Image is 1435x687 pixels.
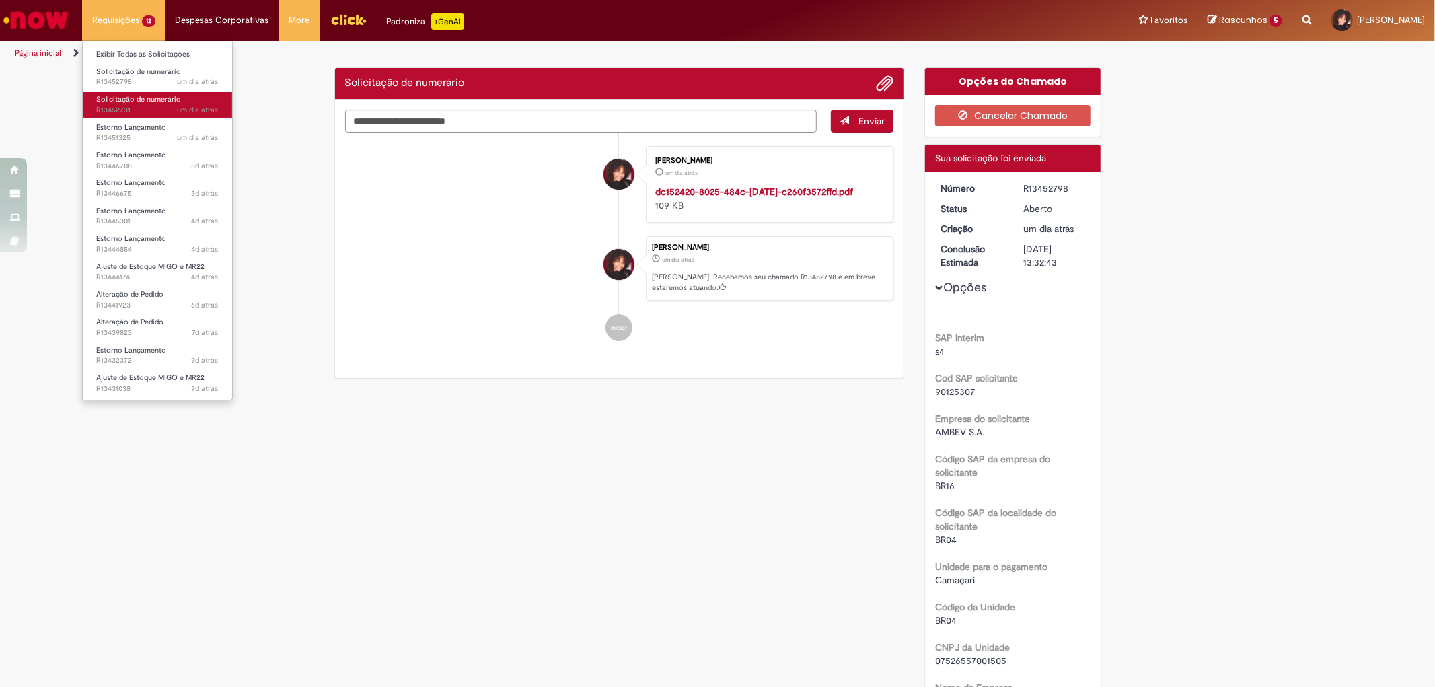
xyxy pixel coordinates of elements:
[330,9,367,30] img: click_logo_yellow_360x200.png
[935,507,1056,532] b: Código SAP da localidade do solicitante
[345,77,465,89] h2: Solicitação de numerário Histórico de tíquete
[192,355,219,365] time: 20/08/2025 13:18:28
[83,287,232,312] a: Aberto R13441923 : Alteração de Pedido
[930,242,1013,269] dt: Conclusão Estimada
[142,15,155,27] span: 12
[192,216,219,226] span: 4d atrás
[1023,242,1086,269] div: [DATE] 13:32:43
[930,202,1013,215] dt: Status
[83,315,232,340] a: Aberto R13439823 : Alteração de Pedido
[178,77,219,87] span: um dia atrás
[935,655,1006,667] span: 07526557001505
[935,641,1010,653] b: CNPJ da Unidade
[925,68,1101,95] div: Opções do Chamado
[1,7,71,34] img: ServiceNow
[192,188,219,198] time: 26/08/2025 08:31:45
[176,13,269,27] span: Despesas Corporativas
[935,152,1046,164] span: Sua solicitação foi enviada
[655,157,879,165] div: [PERSON_NAME]
[83,92,232,117] a: Aberto R13452731 : Solicitação de numerário
[1023,223,1074,235] time: 27/08/2025 14:32:38
[82,40,233,400] ul: Requisições
[83,47,232,62] a: Exibir Todas as Solicitações
[96,178,166,188] span: Estorno Lançamento
[192,216,219,226] time: 25/08/2025 16:10:26
[930,182,1013,195] dt: Número
[876,75,893,92] button: Adicionar anexos
[1023,223,1074,235] span: um dia atrás
[96,67,181,77] span: Solicitação de numerário
[96,94,181,104] span: Solicitação de numerário
[96,373,205,383] span: Ajuste de Estoque MIGO e MR22
[192,300,219,310] time: 23/08/2025 12:16:38
[655,186,853,198] a: dc152420-8025-484c-[DATE]-c260f3572ffd.pdf
[192,161,219,171] span: 3d atrás
[603,159,634,190] div: Emily Sousa Gomes
[662,256,694,264] span: um dia atrás
[289,13,310,27] span: More
[858,115,885,127] span: Enviar
[178,133,219,143] time: 27/08/2025 10:08:57
[10,41,947,66] ul: Trilhas de página
[935,332,984,344] b: SAP Interim
[96,272,219,283] span: R13444174
[83,371,232,396] a: Aberto R13431038 : Ajuste de Estoque MIGO e MR22
[96,122,166,133] span: Estorno Lançamento
[192,355,219,365] span: 9d atrás
[96,105,219,116] span: R13452731
[603,249,634,280] div: Emily Sousa Gomes
[1357,14,1425,26] span: [PERSON_NAME]
[83,176,232,201] a: Aberto R13446675 : Estorno Lançamento
[192,384,219,394] time: 20/08/2025 09:10:58
[1270,15,1282,27] span: 5
[178,133,219,143] span: um dia atrás
[935,105,1091,126] button: Cancelar Chamado
[935,534,957,546] span: BR04
[96,233,166,244] span: Estorno Lançamento
[96,345,166,355] span: Estorno Lançamento
[935,386,975,398] span: 90125307
[192,272,219,282] span: 4d atrás
[192,328,219,338] time: 22/08/2025 13:04:07
[96,317,163,327] span: Alteração de Pedido
[345,110,817,133] textarea: Digite sua mensagem aqui...
[935,614,957,626] span: BR04
[1150,13,1187,27] span: Favoritos
[935,426,984,438] span: AMBEV S.A.
[662,256,694,264] time: 27/08/2025 14:32:38
[930,222,1013,236] dt: Criação
[83,148,232,173] a: Aberto R13446708 : Estorno Lançamento
[178,105,219,115] time: 27/08/2025 14:20:42
[192,244,219,254] time: 25/08/2025 15:07:51
[935,561,1047,573] b: Unidade para o pagamento
[387,13,464,30] div: Padroniza
[192,300,219,310] span: 6d atrás
[96,150,166,160] span: Estorno Lançamento
[431,13,464,30] p: +GenAi
[1023,202,1086,215] div: Aberto
[83,120,232,145] a: Aberto R13451325 : Estorno Lançamento
[96,355,219,366] span: R13432372
[92,13,139,27] span: Requisições
[96,328,219,338] span: R13439823
[96,133,219,143] span: R13451325
[96,188,219,199] span: R13446675
[83,260,232,285] a: Aberto R13444174 : Ajuste de Estoque MIGO e MR22
[178,105,219,115] span: um dia atrás
[935,345,945,357] span: s4
[655,185,879,212] div: 109 KB
[1208,14,1282,27] a: Rascunhos
[15,48,61,59] a: Página inicial
[935,372,1018,384] b: Cod SAP solicitante
[935,601,1015,613] b: Código da Unidade
[652,244,886,252] div: [PERSON_NAME]
[96,289,163,299] span: Alteração de Pedido
[1023,222,1086,236] div: 27/08/2025 14:32:38
[83,65,232,89] a: Aberto R13452798 : Solicitação de numerário
[665,169,698,177] span: um dia atrás
[935,412,1030,425] b: Empresa do solicitante
[1219,13,1267,26] span: Rascunhos
[96,262,205,272] span: Ajuste de Estoque MIGO e MR22
[83,204,232,229] a: Aberto R13445301 : Estorno Lançamento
